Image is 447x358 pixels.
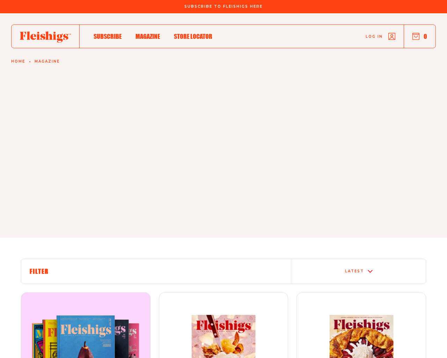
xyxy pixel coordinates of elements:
[366,33,395,40] a: Log in
[183,5,264,8] a: Subscribe To Fleishigs Here
[174,31,212,41] a: Store locator
[35,59,60,64] a: Magazine
[412,33,427,40] button: 0
[345,269,364,273] div: Latest
[135,31,160,41] a: Magazine
[366,34,383,39] span: Log in
[94,31,122,41] a: Subscribe
[11,59,25,64] a: Home
[94,33,122,40] span: Subscribe
[135,33,160,40] span: Magazine
[174,33,212,40] span: Store locator
[184,5,263,9] span: Subscribe To Fleishigs Here
[30,267,283,275] h6: Filter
